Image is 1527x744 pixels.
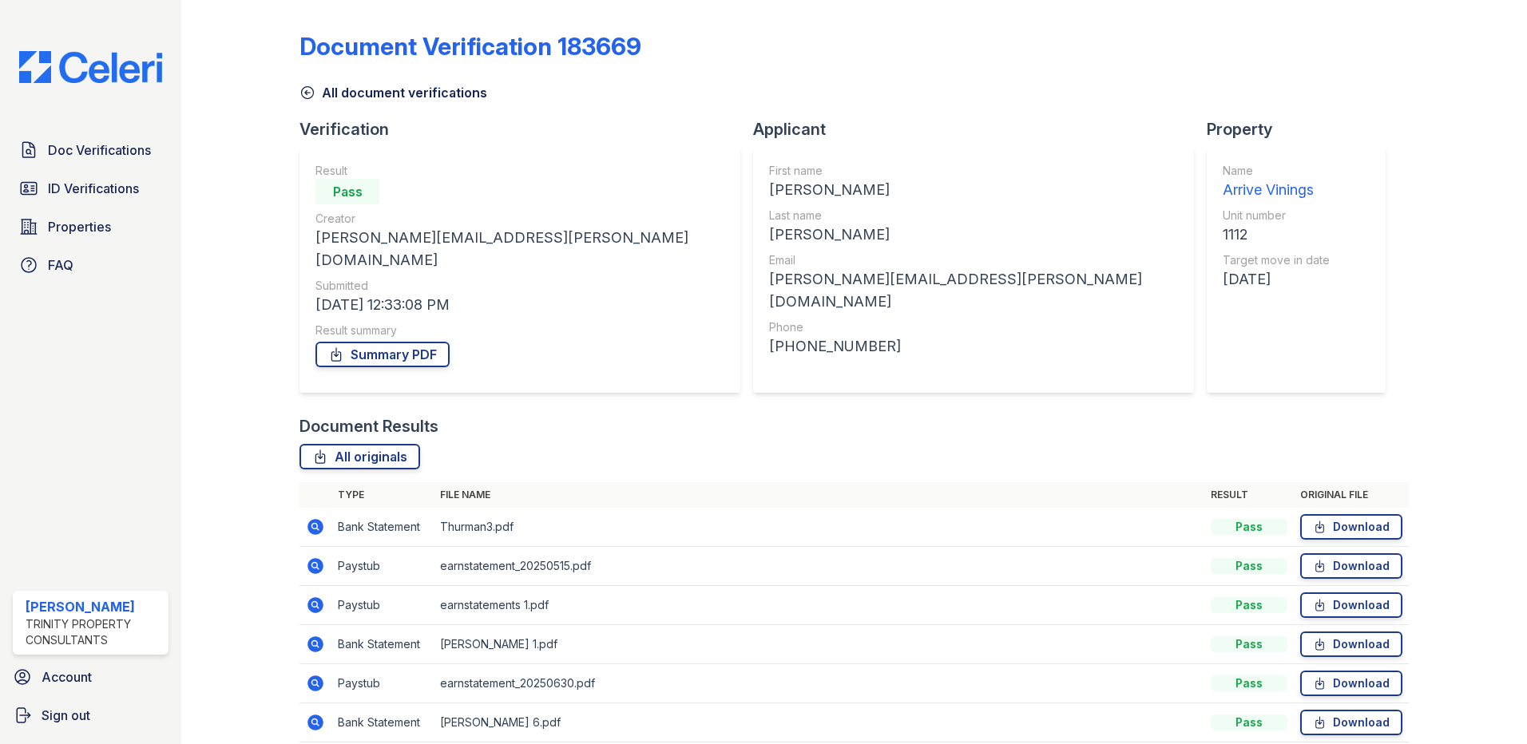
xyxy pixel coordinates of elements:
a: Download [1300,553,1402,579]
div: Result [315,163,724,179]
div: Creator [315,211,724,227]
td: earnstatement_20250630.pdf [434,664,1204,703]
div: Document Results [299,415,438,437]
div: Verification [299,118,753,140]
div: [DATE] [1223,268,1330,291]
div: Arrive Vinings [1223,179,1330,201]
div: Pass [1211,597,1287,613]
a: Properties [13,211,169,243]
div: Trinity Property Consultants [26,616,162,648]
a: FAQ [13,249,169,281]
td: Bank Statement [331,625,434,664]
div: Pass [315,179,379,204]
a: Name Arrive Vinings [1223,163,1330,201]
img: CE_Logo_Blue-a8612792a0a2168367f1c8372b55b34899dd931a85d93a1a3d3e32e68fde9ad4.png [6,51,175,83]
div: [PERSON_NAME] [769,179,1178,201]
div: [PERSON_NAME] [769,224,1178,246]
a: Account [6,661,175,693]
div: Applicant [753,118,1207,140]
td: Paystub [331,547,434,586]
div: Last name [769,208,1178,224]
div: [DATE] 12:33:08 PM [315,294,724,316]
div: [PERSON_NAME][EMAIL_ADDRESS][PERSON_NAME][DOMAIN_NAME] [315,227,724,271]
td: earnstatements 1.pdf [434,586,1204,625]
div: Property [1207,118,1398,140]
td: Bank Statement [331,508,434,547]
span: ID Verifications [48,179,139,198]
span: FAQ [48,255,73,275]
div: Submitted [315,278,724,294]
a: All originals [299,444,420,469]
div: Pass [1211,519,1287,535]
div: Pass [1211,675,1287,691]
a: Doc Verifications [13,134,169,166]
a: Download [1300,592,1402,618]
span: Account [42,667,92,687]
a: Download [1300,514,1402,540]
a: Sign out [6,699,175,731]
div: Result summary [315,323,724,338]
th: Original file [1294,482,1409,508]
a: ID Verifications [13,172,169,204]
td: Paystub [331,586,434,625]
div: First name [769,163,1178,179]
div: [PERSON_NAME][EMAIL_ADDRESS][PERSON_NAME][DOMAIN_NAME] [769,268,1178,313]
th: Type [331,482,434,508]
div: Unit number [1223,208,1330,224]
td: [PERSON_NAME] 6.pdf [434,703,1204,742]
span: Properties [48,217,111,236]
div: 1112 [1223,224,1330,246]
div: Pass [1211,558,1287,574]
th: Result [1204,482,1294,508]
span: Sign out [42,706,90,725]
div: [PERSON_NAME] [26,597,162,616]
td: earnstatement_20250515.pdf [434,547,1204,586]
div: Target move in date [1223,252,1330,268]
td: [PERSON_NAME] 1.pdf [434,625,1204,664]
a: Download [1300,710,1402,735]
a: Summary PDF [315,342,450,367]
td: Thurman3.pdf [434,508,1204,547]
td: Paystub [331,664,434,703]
div: Document Verification 183669 [299,32,641,61]
td: Bank Statement [331,703,434,742]
div: Name [1223,163,1330,179]
div: [PHONE_NUMBER] [769,335,1178,358]
a: Download [1300,671,1402,696]
a: Download [1300,631,1402,657]
th: File name [434,482,1204,508]
span: Doc Verifications [48,140,151,160]
a: All document verifications [299,83,487,102]
div: Email [769,252,1178,268]
div: Pass [1211,636,1287,652]
div: Phone [769,319,1178,335]
div: Pass [1211,714,1287,730]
